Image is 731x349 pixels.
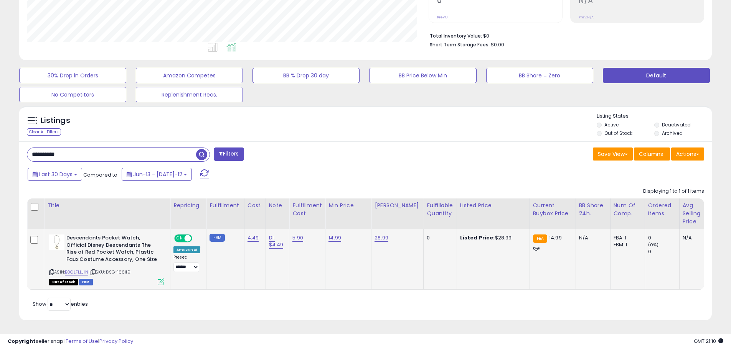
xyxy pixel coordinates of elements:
[683,202,711,226] div: Avg Selling Price
[83,171,119,179] span: Compared to:
[549,234,562,241] span: 14.99
[19,68,126,83] button: 30% Drop in Orders
[292,202,322,218] div: Fulfillment Cost
[662,121,691,128] label: Deactivated
[430,31,698,40] li: $0
[460,234,495,241] b: Listed Price:
[66,234,160,265] b: Descendants Pocket Watch, Official Disney Descendants The Rise of Red Pocket Watch, Plastic Faux ...
[533,202,573,218] div: Current Buybox Price
[683,234,708,241] div: N/A
[579,234,604,241] div: N/A
[614,234,639,241] div: FBA: 1
[597,113,712,120] p: Listing States:
[99,338,133,345] a: Privacy Policy
[375,202,420,210] div: [PERSON_NAME]
[437,15,448,20] small: Prev: 0
[89,269,130,275] span: | SKU: DSG-166119
[252,68,360,83] button: BB % Drop 30 day
[65,269,88,275] a: B0CLFLLJ1N
[648,248,679,255] div: 0
[614,241,639,248] div: FBM: 1
[19,87,126,102] button: No Competitors
[375,234,388,242] a: 28.99
[486,68,593,83] button: BB Share = Zero
[593,147,633,161] button: Save View
[39,170,73,178] span: Last 30 Days
[173,202,203,210] div: Repricing
[694,338,723,345] span: 2025-08-12 21:10 GMT
[133,170,182,178] span: Jun-13 - [DATE]-12
[533,234,547,243] small: FBA
[662,130,683,136] label: Archived
[369,68,476,83] button: BB Price Below Min
[430,33,482,39] b: Total Inventory Value:
[648,202,676,218] div: Ordered Items
[491,41,504,48] span: $0.00
[41,115,70,126] h5: Listings
[210,234,224,242] small: FBM
[603,68,710,83] button: Default
[292,234,303,242] a: 5.90
[579,15,594,20] small: Prev: N/A
[248,202,262,210] div: Cost
[427,202,453,218] div: Fulfillable Quantity
[173,255,200,272] div: Preset:
[614,202,642,218] div: Num of Comp.
[191,235,203,242] span: OFF
[460,234,524,241] div: $28.99
[430,41,490,48] b: Short Term Storage Fees:
[79,279,93,285] span: FBM
[328,234,341,242] a: 14.99
[634,147,670,161] button: Columns
[579,202,607,218] div: BB Share 24h.
[47,202,167,210] div: Title
[49,234,164,284] div: ASIN:
[175,235,185,242] span: ON
[643,188,704,195] div: Displaying 1 to 1 of 1 items
[136,68,243,83] button: Amazon Competes
[33,300,88,308] span: Show: entries
[604,121,619,128] label: Active
[8,338,133,345] div: seller snap | |
[28,168,82,181] button: Last 30 Days
[27,128,61,136] div: Clear All Filters
[173,246,200,253] div: Amazon AI
[66,338,98,345] a: Terms of Use
[604,130,632,136] label: Out of Stock
[639,150,663,158] span: Columns
[136,87,243,102] button: Replenishment Recs.
[269,202,286,210] div: Note
[248,234,259,242] a: 4.49
[49,234,64,250] img: 31T-LiUcT-L._SL40_.jpg
[648,234,679,241] div: 0
[427,234,450,241] div: 0
[8,338,36,345] strong: Copyright
[671,147,704,161] button: Actions
[214,147,244,161] button: Filters
[328,202,368,210] div: Min Price
[269,234,284,249] a: DI: $4.49
[648,242,659,248] small: (0%)
[210,202,241,210] div: Fulfillment
[122,168,192,181] button: Jun-13 - [DATE]-12
[49,279,78,285] span: All listings that are currently out of stock and unavailable for purchase on Amazon
[460,202,526,210] div: Listed Price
